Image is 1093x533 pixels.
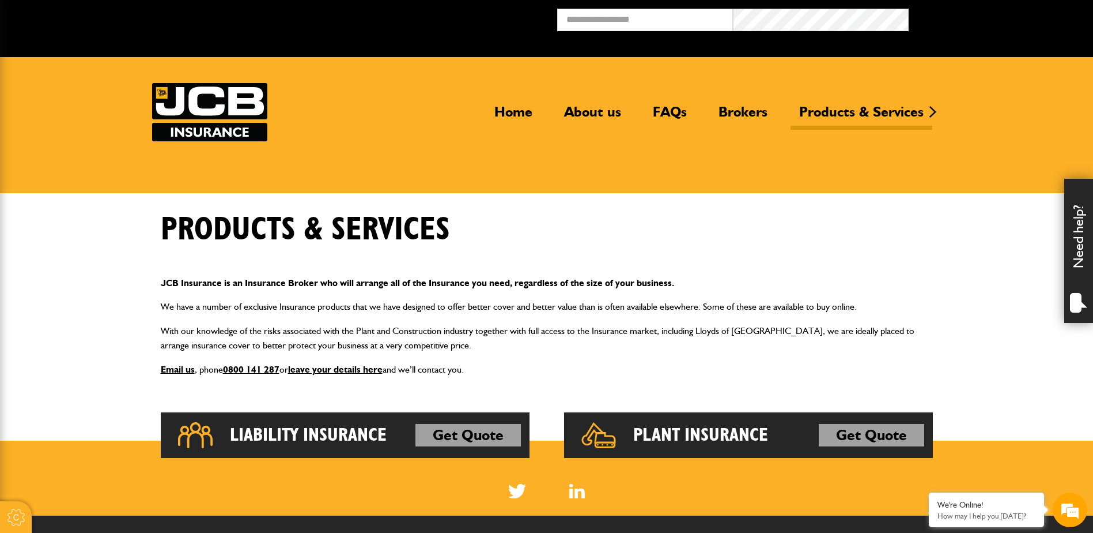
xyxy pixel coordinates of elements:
h2: Plant Insurance [633,424,768,447]
a: FAQs [644,103,695,130]
a: Products & Services [791,103,932,130]
a: Brokers [710,103,776,130]
p: , phone or and we’ll contact you. [161,362,933,377]
img: Twitter [508,484,526,498]
a: Get Quote [415,424,521,447]
img: Linked In [569,484,585,498]
div: We're Online! [937,500,1035,510]
p: JCB Insurance is an Insurance Broker who will arrange all of the Insurance you need, regardless o... [161,276,933,291]
p: With our knowledge of the risks associated with the Plant and Construction industry together with... [161,324,933,353]
a: 0800 141 287 [223,364,279,375]
h1: Products & Services [161,211,450,249]
button: Broker Login [909,9,1084,27]
div: Need help? [1064,179,1093,323]
a: JCB Insurance Services [152,83,267,141]
a: LinkedIn [569,484,585,498]
img: JCB Insurance Services logo [152,83,267,141]
a: Email us [161,364,195,375]
a: Get Quote [819,424,924,447]
h2: Liability Insurance [230,424,387,447]
a: About us [555,103,630,130]
p: How may I help you today? [937,512,1035,520]
p: We have a number of exclusive Insurance products that we have designed to offer better cover and ... [161,299,933,314]
a: leave your details here [288,364,383,375]
a: Home [486,103,541,130]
